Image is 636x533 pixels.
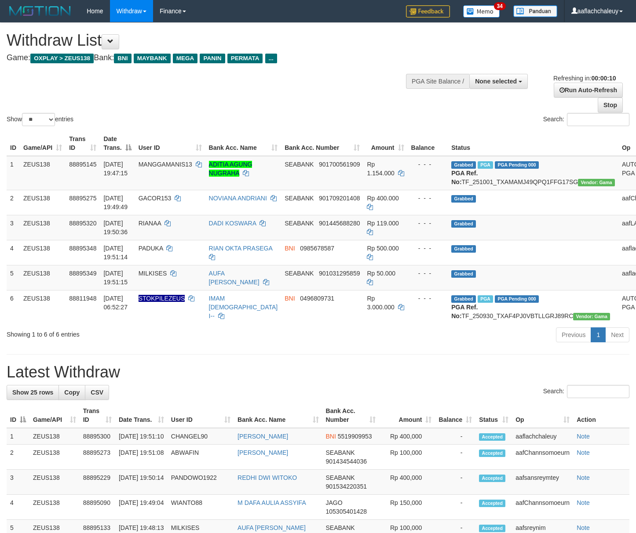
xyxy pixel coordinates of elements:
[338,433,372,440] span: Copy 5519909953 to clipboard
[285,295,295,302] span: BNI
[7,470,29,495] td: 3
[463,5,500,18] img: Button%20Memo.svg
[367,270,395,277] span: Rp 50.000
[319,161,360,168] span: Copy 901700561909 to clipboard
[135,131,205,156] th: User ID: activate to sort column ascending
[139,245,163,252] span: PADUKA
[285,220,314,227] span: SEABANK
[573,403,629,428] th: Action
[435,428,475,445] td: -
[300,245,334,252] span: Copy 0985678587 to clipboard
[475,78,517,85] span: None selected
[573,313,610,320] span: Vendor URL: https://trx31.1velocity.biz
[20,215,66,240] td: ZEUS138
[543,113,629,126] label: Search:
[479,525,505,532] span: Accepted
[69,295,96,302] span: 88811948
[209,245,272,252] a: RIAN OKTA PRASEGA
[30,54,94,63] span: OXPLAY > ZEUS138
[7,54,415,62] h4: Game: Bank:
[29,428,80,445] td: ZEUS138
[7,403,29,428] th: ID: activate to sort column descending
[7,495,29,520] td: 4
[7,428,29,445] td: 1
[20,265,66,290] td: ZEUS138
[29,495,80,520] td: ZEUS138
[7,265,20,290] td: 5
[238,499,306,506] a: M DAFA AULIA ASSYIFA
[451,161,476,169] span: Grabbed
[543,385,629,398] label: Search:
[7,363,629,381] h1: Latest Withdraw
[20,190,66,215] td: ZEUS138
[69,220,96,227] span: 88895320
[103,220,128,236] span: [DATE] 19:50:36
[326,433,336,440] span: BNI
[435,403,475,428] th: Balance: activate to sort column ascending
[494,2,506,10] span: 34
[7,215,20,240] td: 3
[577,474,590,481] a: Note
[408,131,448,156] th: Balance
[479,475,505,482] span: Accepted
[567,385,629,398] input: Search:
[66,131,100,156] th: Trans ID: activate to sort column ascending
[451,245,476,253] span: Grabbed
[578,179,615,186] span: Vendor URL: https://trx31.1velocity.biz
[411,269,445,278] div: - - -
[115,470,168,495] td: [DATE] 19:50:14
[553,75,616,82] span: Refreshing in:
[209,220,256,227] a: DADI KOSWARA
[69,161,96,168] span: 88895145
[577,499,590,506] a: Note
[411,160,445,169] div: - - -
[326,449,355,456] span: SEABANK
[205,131,281,156] th: Bank Acc. Name: activate to sort column ascending
[29,470,80,495] td: ZEUS138
[209,161,252,177] a: ADITIA AGUNG NUGRAHA
[435,470,475,495] td: -
[469,74,528,89] button: None selected
[475,403,512,428] th: Status: activate to sort column ascending
[605,327,629,342] a: Next
[451,195,476,203] span: Grabbed
[134,54,171,63] span: MAYBANK
[29,445,80,470] td: ZEUS138
[173,54,198,63] span: MEGA
[479,433,505,441] span: Accepted
[367,161,394,177] span: Rp 1.154.000
[577,433,590,440] a: Note
[322,403,380,428] th: Bank Acc. Number: activate to sort column ascending
[512,495,573,520] td: aafChannsomoeurn
[367,195,398,202] span: Rp 400.000
[556,327,591,342] a: Previous
[478,295,493,303] span: Marked by aafsreyleap
[411,244,445,253] div: - - -
[591,75,616,82] strong: 00:00:10
[598,98,623,112] a: Stop
[103,161,128,177] span: [DATE] 19:47:15
[577,524,590,531] a: Note
[363,131,407,156] th: Amount: activate to sort column ascending
[512,403,573,428] th: Op: activate to sort column ascending
[103,245,128,261] span: [DATE] 19:51:14
[115,495,168,520] td: [DATE] 19:49:04
[451,304,478,319] b: PGA Ref. No:
[265,54,277,63] span: ...
[209,295,278,319] a: IMAM [DEMOGRAPHIC_DATA] I--
[58,385,85,400] a: Copy
[234,403,322,428] th: Bank Acc. Name: activate to sort column ascending
[209,270,260,286] a: AUFA [PERSON_NAME]
[512,445,573,470] td: aafChannsomoeurn
[478,161,493,169] span: Marked by aafanarl
[285,270,314,277] span: SEABANK
[7,32,415,49] h1: Withdraw List
[495,161,539,169] span: PGA Pending
[12,389,53,396] span: Show 25 rows
[103,295,128,311] span: [DATE] 06:52:27
[91,389,103,396] span: CSV
[7,131,20,156] th: ID
[7,445,29,470] td: 2
[114,54,131,63] span: BNI
[367,245,398,252] span: Rp 500.000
